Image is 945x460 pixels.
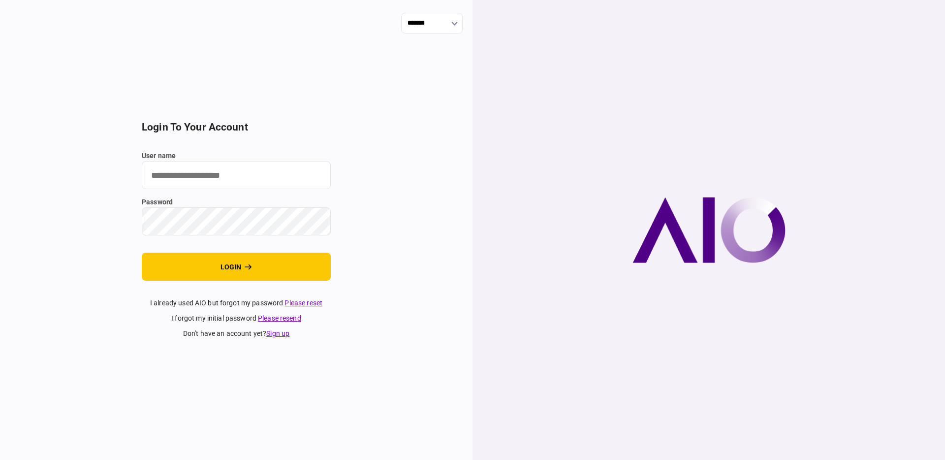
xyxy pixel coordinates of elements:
[266,329,289,337] a: Sign up
[142,298,331,308] div: I already used AIO but forgot my password
[258,314,301,322] a: Please resend
[142,207,331,235] input: password
[142,161,331,189] input: user name
[142,197,331,207] label: password
[284,299,322,307] a: Please reset
[142,253,331,281] button: login
[142,151,331,161] label: user name
[142,121,331,133] h2: login to your account
[401,13,463,33] input: show language options
[632,197,786,263] img: AIO company logo
[142,329,331,339] div: don't have an account yet ?
[142,313,331,324] div: I forgot my initial password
